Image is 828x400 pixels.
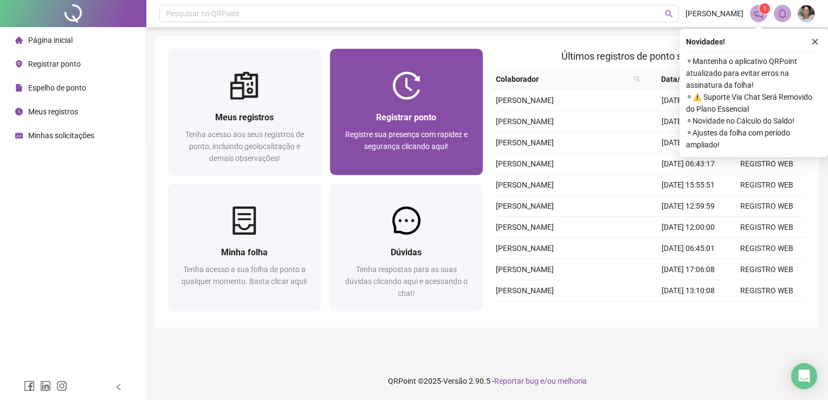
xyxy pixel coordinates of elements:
[496,286,554,295] span: [PERSON_NAME]
[686,36,725,48] span: Novidades !
[28,60,81,68] span: Registrar ponto
[665,10,673,18] span: search
[28,83,86,92] span: Espelho de ponto
[168,49,321,175] a: Meus registrosTenha acesso aos seus registros de ponto, incluindo geolocalização e demais observa...
[28,36,73,44] span: Página inicial
[728,280,806,301] td: REGISTRO WEB
[561,50,736,62] span: Últimos registros de ponto sincronizados
[632,71,643,87] span: search
[686,55,821,91] span: ⚬ Mantenha o aplicativo QRPoint atualizado para evitar erros na assinatura da folha!
[494,377,587,385] span: Reportar bug e/ou melhoria
[778,9,787,18] span: bell
[759,3,770,14] sup: 1
[649,238,728,259] td: [DATE] 06:45:01
[330,49,483,175] a: Registrar pontoRegistre sua presença com rapidez e segurança clicando aqui!
[15,132,23,139] span: schedule
[728,175,806,196] td: REGISTRO WEB
[728,196,806,217] td: REGISTRO WEB
[649,111,728,132] td: [DATE] 12:55:48
[811,38,819,46] span: close
[345,265,468,298] span: Tenha respostas para as suas dúvidas clicando aqui e acessando o chat!
[634,76,641,82] span: search
[40,380,51,391] span: linkedin
[15,36,23,44] span: home
[496,202,554,210] span: [PERSON_NAME]
[496,159,554,168] span: [PERSON_NAME]
[115,383,122,391] span: left
[496,223,554,231] span: [PERSON_NAME]
[645,69,721,90] th: Data/Hora
[185,130,304,163] span: Tenha acesso aos seus registros de ponto, incluindo geolocalização e demais observações!
[686,127,821,151] span: ⚬ Ajustes da folha com período ampliado!
[24,380,35,391] span: facebook
[728,301,806,322] td: REGISTRO WEB
[28,107,78,116] span: Meus registros
[376,112,436,122] span: Registrar ponto
[763,5,767,12] span: 1
[728,153,806,175] td: REGISTRO WEB
[221,247,268,257] span: Minha folha
[56,380,67,391] span: instagram
[798,5,814,22] img: 84046
[182,265,307,286] span: Tenha acesso a sua folha de ponto a qualquer momento. Basta clicar aqui!
[791,363,817,389] div: Open Intercom Messenger
[146,362,828,400] footer: QRPoint © 2025 - 2.90.5 -
[330,184,483,310] a: DúvidasTenha respostas para as suas dúvidas clicando aqui e acessando o chat!
[728,259,806,280] td: REGISTRO WEB
[496,244,554,253] span: [PERSON_NAME]
[28,131,94,140] span: Minhas solicitações
[649,175,728,196] td: [DATE] 15:55:51
[15,60,23,68] span: environment
[496,138,554,147] span: [PERSON_NAME]
[649,90,728,111] td: [DATE] 16:47:38
[496,117,554,126] span: [PERSON_NAME]
[728,238,806,259] td: REGISTRO WEB
[496,96,554,105] span: [PERSON_NAME]
[649,132,728,153] td: [DATE] 11:55:10
[686,91,821,115] span: ⚬ ⚠️ Suporte Via Chat Será Removido do Plano Essencial
[15,108,23,115] span: clock-circle
[443,377,467,385] span: Versão
[168,184,321,310] a: Minha folhaTenha acesso a sua folha de ponto a qualquer momento. Basta clicar aqui!
[754,9,764,18] span: notification
[496,180,554,189] span: [PERSON_NAME]
[649,301,728,322] td: [DATE] 12:10:07
[391,247,422,257] span: Dúvidas
[15,84,23,92] span: file
[649,217,728,238] td: [DATE] 12:00:00
[496,73,630,85] span: Colaborador
[496,265,554,274] span: [PERSON_NAME]
[345,130,468,151] span: Registre sua presença com rapidez e segurança clicando aqui!
[649,153,728,175] td: [DATE] 06:43:17
[215,112,274,122] span: Meus registros
[649,73,708,85] span: Data/Hora
[649,259,728,280] td: [DATE] 17:06:08
[728,217,806,238] td: REGISTRO WEB
[649,280,728,301] td: [DATE] 13:10:08
[686,115,821,127] span: ⚬ Novidade no Cálculo do Saldo!
[649,196,728,217] td: [DATE] 12:59:59
[685,8,743,20] span: [PERSON_NAME]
